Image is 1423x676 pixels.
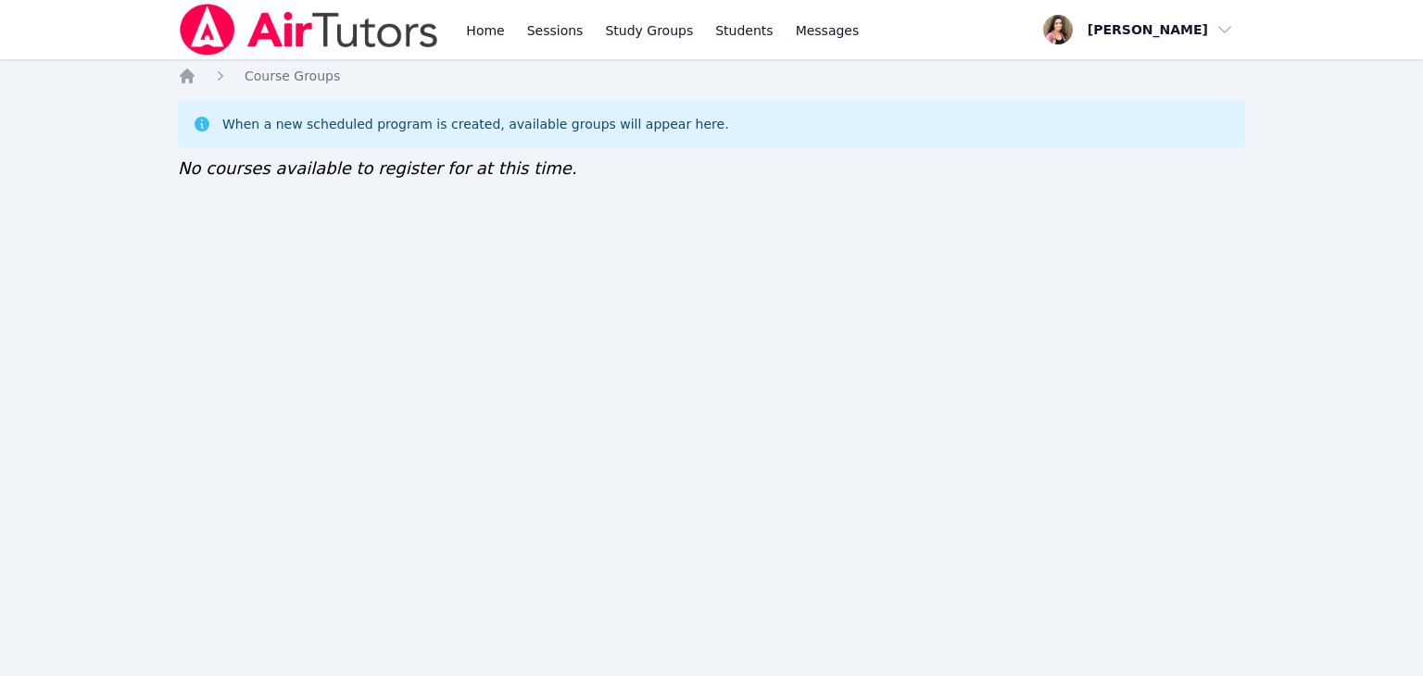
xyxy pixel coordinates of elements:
[178,67,1245,85] nav: Breadcrumb
[245,69,340,83] span: Course Groups
[796,21,860,40] span: Messages
[245,67,340,85] a: Course Groups
[222,115,729,133] div: When a new scheduled program is created, available groups will appear here.
[178,158,577,178] span: No courses available to register for at this time.
[178,4,440,56] img: Air Tutors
